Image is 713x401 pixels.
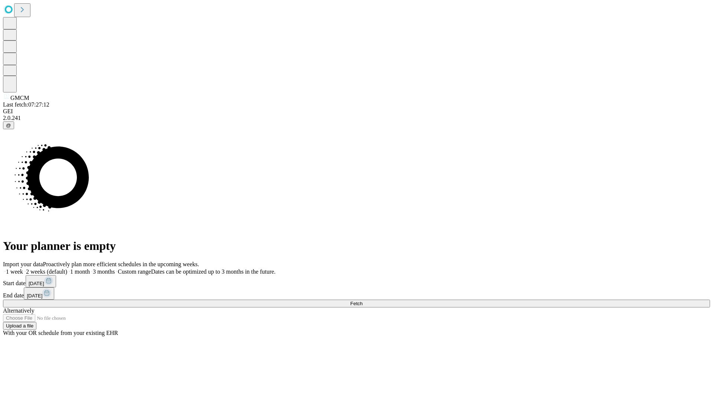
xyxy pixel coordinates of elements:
[3,275,710,287] div: Start date
[3,300,710,307] button: Fetch
[29,281,44,286] span: [DATE]
[3,330,118,336] span: With your OR schedule from your existing EHR
[3,115,710,121] div: 2.0.241
[3,287,710,300] div: End date
[6,268,23,275] span: 1 week
[43,261,199,267] span: Proactively plan more efficient schedules in the upcoming weeks.
[3,121,14,129] button: @
[24,287,54,300] button: [DATE]
[3,307,34,314] span: Alternatively
[3,108,710,115] div: GEI
[93,268,115,275] span: 3 months
[6,123,11,128] span: @
[3,322,36,330] button: Upload a file
[3,239,710,253] h1: Your planner is empty
[3,261,43,267] span: Import your data
[151,268,276,275] span: Dates can be optimized up to 3 months in the future.
[350,301,362,306] span: Fetch
[118,268,151,275] span: Custom range
[26,268,67,275] span: 2 weeks (default)
[70,268,90,275] span: 1 month
[10,95,29,101] span: GMCM
[27,293,42,299] span: [DATE]
[26,275,56,287] button: [DATE]
[3,101,49,108] span: Last fetch: 07:27:12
